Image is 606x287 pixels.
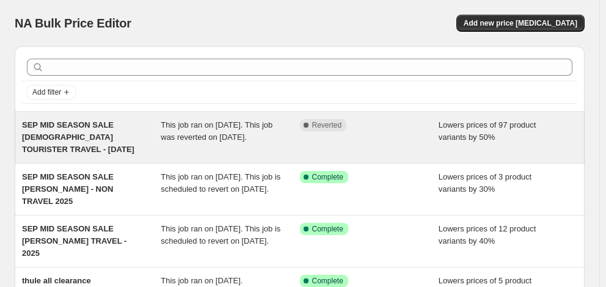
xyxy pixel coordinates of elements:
span: This job ran on [DATE]. This job is scheduled to revert on [DATE]. [161,224,280,245]
span: SEP MID SEASON SALE [DEMOGRAPHIC_DATA] TOURISTER TRAVEL - [DATE] [22,120,134,154]
span: This job ran on [DATE]. [161,276,243,285]
span: Complete [312,276,343,286]
span: Lowers prices of 12 product variants by 40% [439,224,536,245]
span: Lowers prices of 97 product variants by 50% [439,120,536,142]
span: Reverted [312,120,342,130]
span: SEP MID SEASON SALE [PERSON_NAME] TRAVEL - 2025 [22,224,126,258]
span: Lowers prices of 3 product variants by 30% [439,172,531,194]
button: Add filter [27,85,76,100]
span: Add filter [32,87,61,97]
span: thule all clearance [22,276,91,285]
span: Complete [312,224,343,234]
span: This job ran on [DATE]. This job is scheduled to revert on [DATE]. [161,172,280,194]
button: Add new price [MEDICAL_DATA] [456,15,585,32]
span: Complete [312,172,343,182]
span: SEP MID SEASON SALE [PERSON_NAME] - NON TRAVEL 2025 [22,172,114,206]
span: This job ran on [DATE]. This job was reverted on [DATE]. [161,120,272,142]
span: Add new price [MEDICAL_DATA] [464,18,577,28]
span: NA Bulk Price Editor [15,16,131,30]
